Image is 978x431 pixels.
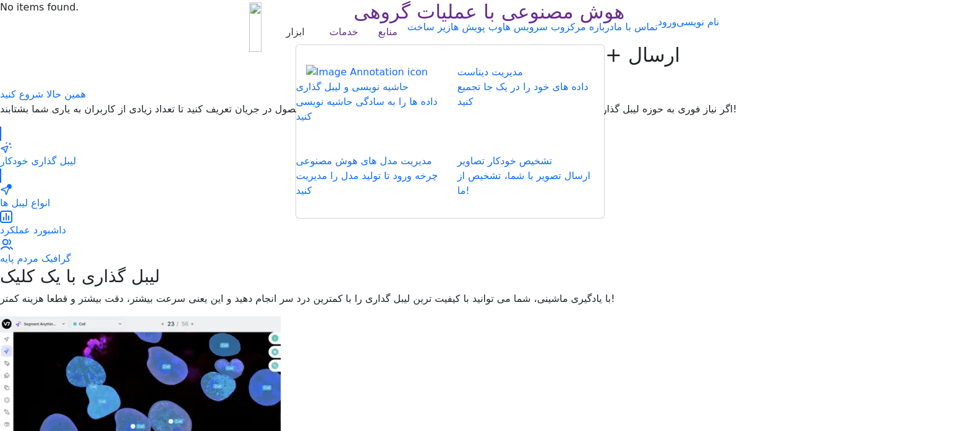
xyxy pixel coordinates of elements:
[281,20,310,44] a: ابزار
[457,169,604,198] div: ارسال تصویر با شما، تشخیص از ما!
[502,21,564,33] a: وب سرویس ها
[614,21,658,33] a: تماس با ما
[325,20,364,44] a: خدمات
[457,46,604,127] a: مدیریت دیتاست داده های خود را در یک جا تجمیع کنید
[296,154,443,169] div: مدیریت مدل های هوش مصنوعی
[330,25,359,40] div: خدمات
[306,65,428,80] img: Image Annotation icon
[676,16,719,28] a: نام نویسی
[296,80,443,94] div: حاشیه نویسی و لیبل گذاری
[378,25,397,40] div: منابع
[286,25,305,40] div: ابزار
[658,15,676,30] a: ورود
[296,135,443,216] a: مدیریت مدل های هوش مصنوعی چرخه ورود تا تولید مدل را مدیریت کنید
[451,21,503,33] a: وب پویش ها
[457,135,604,216] a: تشخیص خودکار تصاویر ارسال تصویر با شما، تشخیص از ما!
[565,21,614,33] a: درباره مرکز
[457,80,604,109] div: داده های خود را در یک جا تجمیع کنید
[296,46,443,142] a: Image Annotation icon حاشیه نویسی و لیبل گذاری داده ها را به سادگی حاشیه نویسی کنید
[457,65,604,80] div: مدیریت دیتاست
[457,154,604,169] div: تشخیص خودکار تصاویر
[373,20,402,44] a: منابع
[296,94,443,124] div: داده ها را به سادگی حاشیه نویسی کنید
[407,21,451,33] a: زیر ساخت
[296,169,443,198] div: چرخه ورود تا تولید مدل را مدیریت کنید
